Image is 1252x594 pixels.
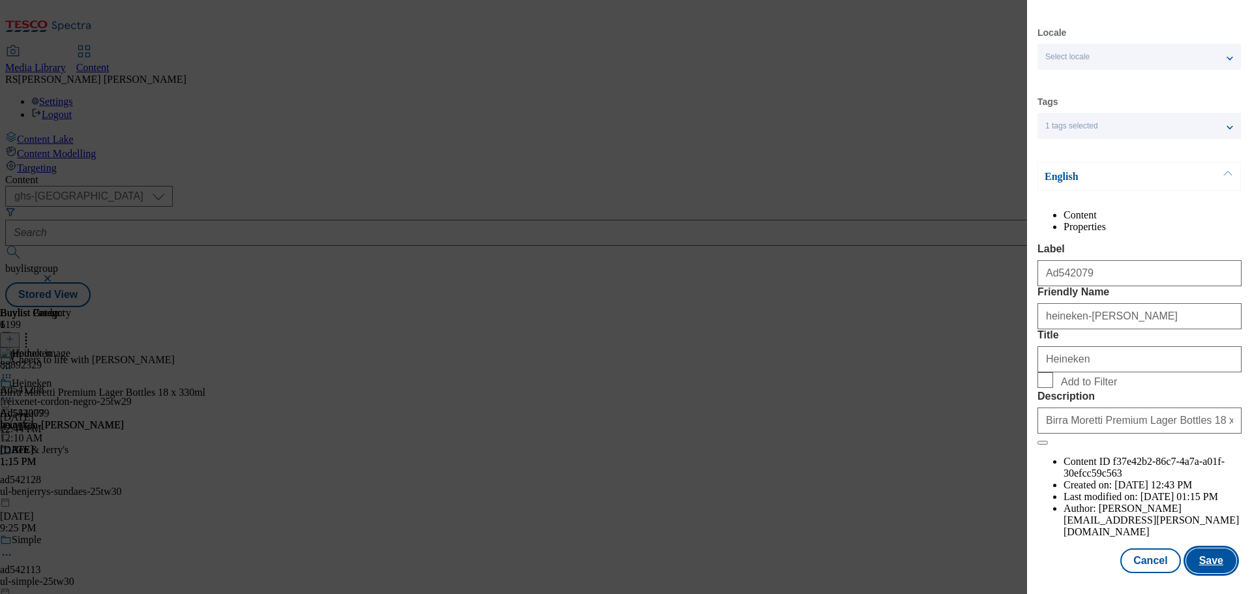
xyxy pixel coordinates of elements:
button: Save [1186,548,1236,573]
li: Author: [1064,503,1242,538]
label: Description [1037,391,1242,402]
button: 1 tags selected [1037,113,1241,139]
label: Label [1037,243,1242,255]
span: [DATE] 12:43 PM [1114,479,1192,490]
span: Add to Filter [1061,376,1117,388]
button: Cancel [1120,548,1180,573]
p: English [1045,170,1182,183]
li: Last modified on: [1064,491,1242,503]
input: Enter Friendly Name [1037,303,1242,329]
label: Friendly Name [1037,286,1242,298]
button: Select locale [1037,44,1241,70]
span: [DATE] 01:15 PM [1140,491,1218,502]
input: Enter Description [1037,408,1242,434]
input: Enter Title [1037,346,1242,372]
label: Title [1037,329,1242,341]
span: f37e42b2-86c7-4a7a-a01f-30efcc59c563 [1064,456,1225,479]
span: [PERSON_NAME][EMAIL_ADDRESS][PERSON_NAME][DOMAIN_NAME] [1064,503,1239,537]
label: Tags [1037,98,1058,106]
li: Properties [1064,221,1242,233]
li: Created on: [1064,479,1242,491]
li: Content [1064,209,1242,221]
li: Content ID [1064,456,1242,479]
input: Enter Label [1037,260,1242,286]
span: 1 tags selected [1045,121,1098,131]
label: Locale [1037,29,1066,37]
span: Select locale [1045,52,1090,62]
